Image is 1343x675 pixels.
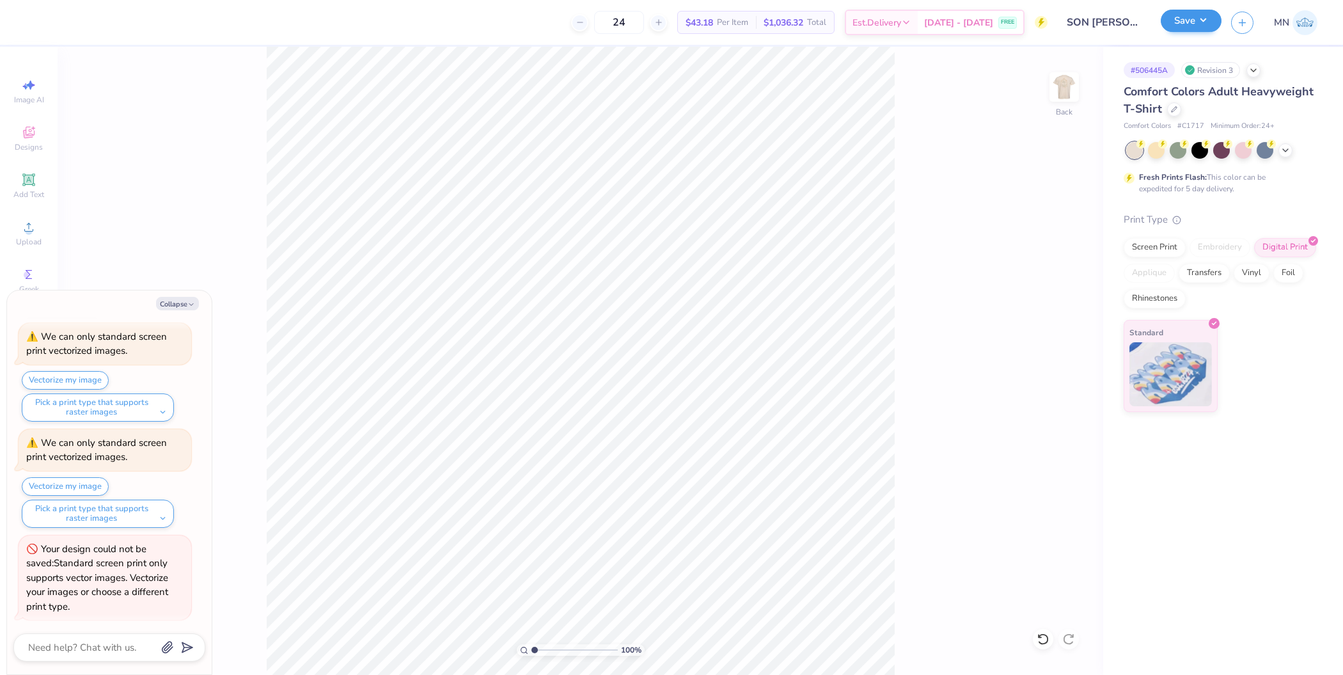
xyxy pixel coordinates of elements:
[1234,264,1269,283] div: Vinyl
[1056,106,1072,118] div: Back
[1057,10,1151,35] input: Untitled Design
[621,644,641,656] span: 100 %
[852,16,901,29] span: Est. Delivery
[1001,18,1014,27] span: FREE
[764,16,803,29] span: $1,036.32
[1129,326,1163,339] span: Standard
[1129,342,1212,406] img: Standard
[1139,171,1296,195] div: This color can be expedited for 5 day delivery.
[1161,10,1221,32] button: Save
[1274,15,1289,30] span: MN
[1181,62,1240,78] div: Revision 3
[807,16,826,29] span: Total
[1211,121,1275,132] span: Minimum Order: 24 +
[14,95,44,105] span: Image AI
[22,500,174,528] button: Pick a print type that supports raster images
[26,542,184,614] div: Your design could not be saved: Standard screen print only supports vector images. Vectorize your...
[16,237,42,247] span: Upload
[1274,10,1317,35] a: MN
[1124,121,1171,132] span: Comfort Colors
[1139,172,1207,182] strong: Fresh Prints Flash:
[1254,238,1316,257] div: Digital Print
[1273,264,1303,283] div: Foil
[1124,62,1175,78] div: # 506445A
[1179,264,1230,283] div: Transfers
[1051,74,1077,100] img: Back
[26,330,167,358] div: We can only standard screen print vectorized images.
[686,16,713,29] span: $43.18
[594,11,644,34] input: – –
[22,371,109,390] button: Vectorize my image
[1190,238,1250,257] div: Embroidery
[1124,289,1186,308] div: Rhinestones
[1124,212,1317,227] div: Print Type
[1124,264,1175,283] div: Applique
[15,142,43,152] span: Designs
[156,297,199,310] button: Collapse
[13,189,44,200] span: Add Text
[1124,238,1186,257] div: Screen Print
[22,477,109,496] button: Vectorize my image
[1124,84,1314,116] span: Comfort Colors Adult Heavyweight T-Shirt
[22,393,174,422] button: Pick a print type that supports raster images
[1177,121,1204,132] span: # C1717
[1292,10,1317,35] img: Mark Navarro
[19,284,39,294] span: Greek
[26,436,167,464] div: We can only standard screen print vectorized images.
[717,16,748,29] span: Per Item
[924,16,993,29] span: [DATE] - [DATE]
